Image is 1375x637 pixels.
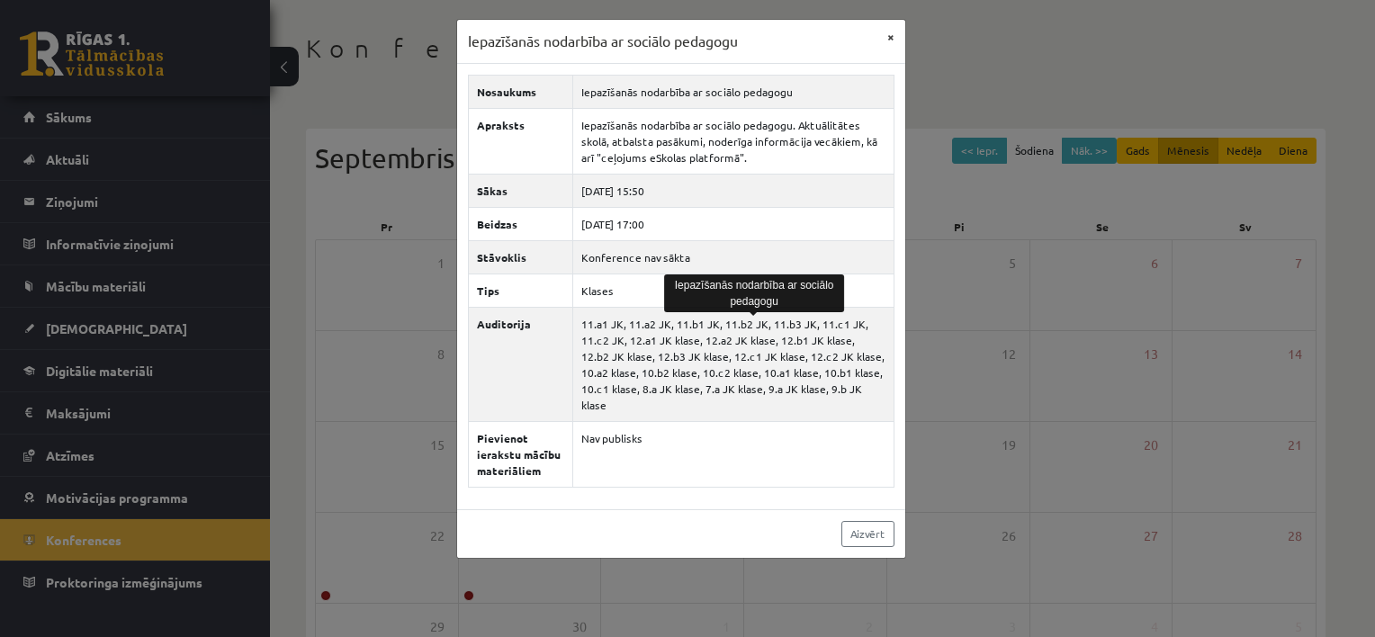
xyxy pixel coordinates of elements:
button: × [876,20,905,54]
th: Stāvoklis [468,240,572,274]
td: Iepazīšanās nodarbība ar sociālo pedagogu [572,75,894,108]
td: Iepazīšanās nodarbība ar sociālo pedagogu. Aktuālitātes skolā, atbalsta pasākumi, noderīga inform... [572,108,894,174]
th: Beidzas [468,207,572,240]
h3: Iepazīšanās nodarbība ar sociālo pedagogu [468,31,738,52]
td: Nav publisks [572,421,894,487]
th: Auditorija [468,307,572,421]
th: Nosaukums [468,75,572,108]
div: Iepazīšanās nodarbība ar sociālo pedagogu [664,274,844,312]
th: Apraksts [468,108,572,174]
th: Tips [468,274,572,307]
th: Pievienot ierakstu mācību materiāliem [468,421,572,487]
td: Konference nav sākta [572,240,894,274]
th: Sākas [468,174,572,207]
td: [DATE] 15:50 [572,174,894,207]
td: [DATE] 17:00 [572,207,894,240]
a: Aizvērt [841,521,894,547]
td: Klases [572,274,894,307]
td: 11.a1 JK, 11.a2 JK, 11.b1 JK, 11.b2 JK, 11.b3 JK, 11.c1 JK, 11.c2 JK, 12.a1 JK klase, 12.a2 JK kl... [572,307,894,421]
